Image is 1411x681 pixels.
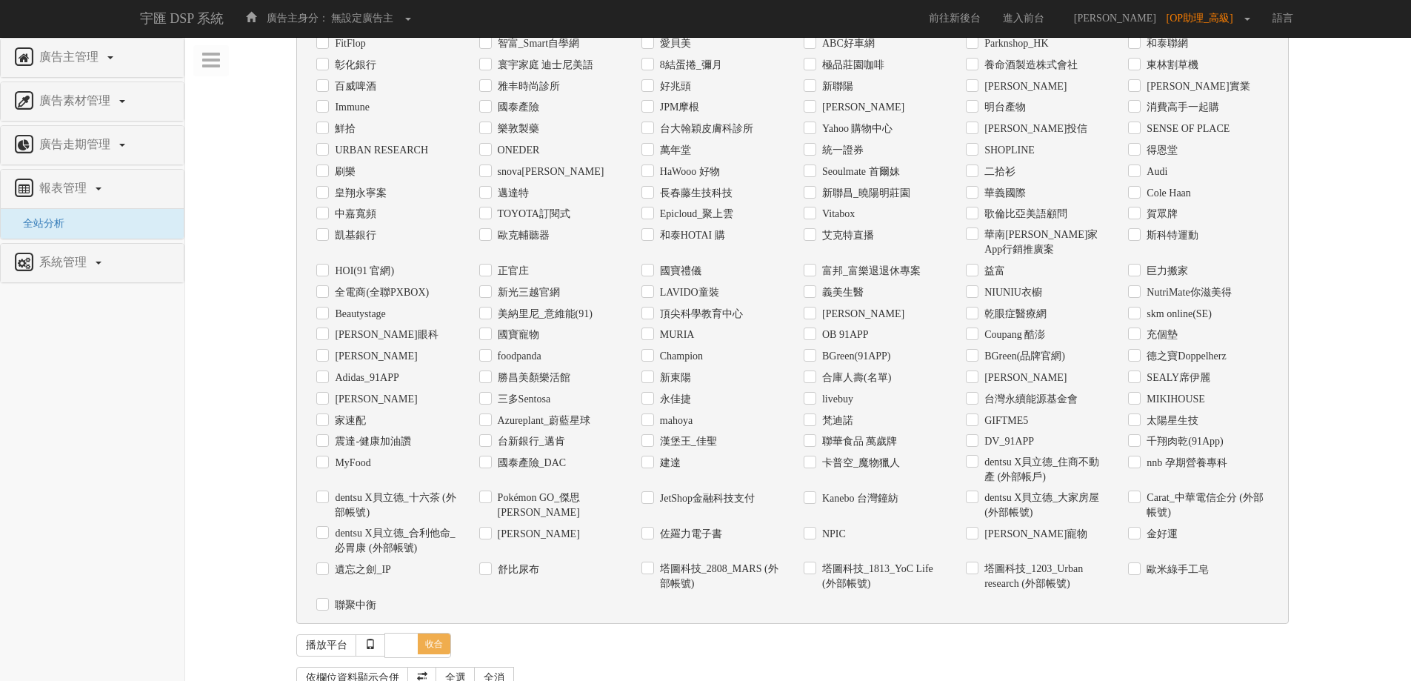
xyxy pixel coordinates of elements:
[818,207,855,222] label: Vitabox
[818,456,900,471] label: 卡普空_魔物獵人
[1143,562,1209,577] label: 歐米綠手工皂
[981,264,1005,279] label: 益富
[981,100,1026,115] label: 明台產物
[494,371,570,385] label: 勝昌美顏樂活館
[331,392,417,407] label: [PERSON_NAME]
[331,413,366,428] label: 家速配
[494,328,539,342] label: 國寶寵物
[1143,413,1198,428] label: 太陽星生技
[656,491,755,506] label: JetShop金融科技支付
[1143,307,1212,322] label: skm online(SE)
[818,328,869,342] label: OB 91APP
[494,264,529,279] label: 正官庄
[981,58,1078,73] label: 養命酒製造株式會社
[331,207,376,222] label: 中嘉寬頻
[494,143,540,158] label: ONEDER
[656,186,733,201] label: 長春藤生技科技
[818,371,891,385] label: 合庫人壽(名單)
[1143,143,1178,158] label: 得恩堂
[1143,456,1227,471] label: nnb 孕期營養專科
[331,79,376,94] label: 百威啤酒
[331,285,429,300] label: 全電商(全聯PXBOX)
[1143,328,1178,342] label: 充個墊
[36,256,94,268] span: 系統管理
[494,100,539,115] label: 國泰產險
[1143,264,1188,279] label: 巨力搬家
[36,138,118,150] span: 廣告走期管理
[981,527,1087,542] label: [PERSON_NAME]寵物
[36,50,106,63] span: 廣告主管理
[656,100,700,115] label: JPM摩根
[981,122,1087,136] label: [PERSON_NAME]投信
[494,58,594,73] label: 寰宇家庭 迪士尼美語
[494,307,593,322] label: 美納里尼_意維能(91)
[494,285,560,300] label: 新光三越官網
[494,186,529,201] label: 邁達特
[981,491,1106,520] label: dentsu X貝立德_大家房屋 (外部帳號)
[1143,349,1226,364] label: 德之寶Doppelherz
[818,434,898,449] label: 聯華食品 萬歲牌
[1143,36,1188,51] label: 和泰聯網
[331,456,370,471] label: MyFood
[331,562,390,577] label: 遺忘之劍_IP
[1143,527,1178,542] label: 金好運
[494,349,541,364] label: foodpanda
[981,227,1106,257] label: 華南[PERSON_NAME]家App行銷推廣案
[331,371,398,385] label: Adidas_91APP
[818,79,853,94] label: 新聯陽
[818,562,944,591] label: 塔圖科技_1813_YoC Life (外部帳號)
[818,228,874,243] label: 艾克特直播
[656,58,722,73] label: 8結蛋捲_彌月
[36,94,118,107] span: 廣告素材管理
[1067,13,1164,24] span: [PERSON_NAME]
[981,392,1078,407] label: 台灣永續能源基金會
[12,46,173,70] a: 廣告主管理
[267,13,329,24] span: 廣告主身分：
[981,434,1034,449] label: DV_91APP
[1143,165,1167,179] label: Audi
[494,207,570,222] label: TOYOTA訂閱式
[656,207,734,222] label: Epicloud_聚上雲
[981,207,1067,222] label: 歌倫比亞美語顧問
[656,371,691,385] label: 新東陽
[331,307,385,322] label: Beautystage
[331,13,393,24] span: 無設定廣告主
[818,307,904,322] label: [PERSON_NAME]
[331,100,370,115] label: Immune
[981,165,1015,179] label: 二拾衫
[656,264,701,279] label: 國寶禮儀
[818,392,853,407] label: livebuy
[656,392,691,407] label: 永佳捷
[818,143,864,158] label: 統一證券
[1143,79,1250,94] label: [PERSON_NAME]實業
[656,36,691,51] label: 愛貝美
[981,307,1047,322] label: 乾眼症醫療網
[818,264,921,279] label: 富邦_富樂退退休專案
[36,182,94,194] span: 報表管理
[981,186,1026,201] label: 華義國際
[656,434,717,449] label: 漢堡王_佳聖
[656,285,719,300] label: LAVIDO童裝
[818,100,904,115] label: [PERSON_NAME]
[12,218,64,229] a: 全站分析
[656,456,681,471] label: 建達
[331,143,428,158] label: URBAN RESEARCH
[1143,285,1231,300] label: NutriMate你滋美得
[418,634,450,654] span: 收合
[331,228,376,243] label: 凱基銀行
[12,133,173,157] a: 廣告走期管理
[981,79,1067,94] label: [PERSON_NAME]
[656,562,781,591] label: 塔圖科技_2808_MARS (外部帳號)
[656,165,720,179] label: HaWooo 好物
[656,307,743,322] label: 頂尖科學教育中心
[656,349,703,364] label: Champion
[1143,392,1205,407] label: MIKIHOUSE
[494,491,619,520] label: Pokémon GO_傑思[PERSON_NAME]
[1143,122,1230,136] label: SENSE ОF PLACE
[331,186,387,201] label: 皇翔永寧案
[981,285,1042,300] label: NIUNIU衣櫥
[494,392,551,407] label: 三多Sentosa
[12,177,173,201] a: 報表管理
[981,562,1106,591] label: 塔圖科技_1203_Urban research (外部帳號)
[981,36,1048,51] label: Parknshop_HK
